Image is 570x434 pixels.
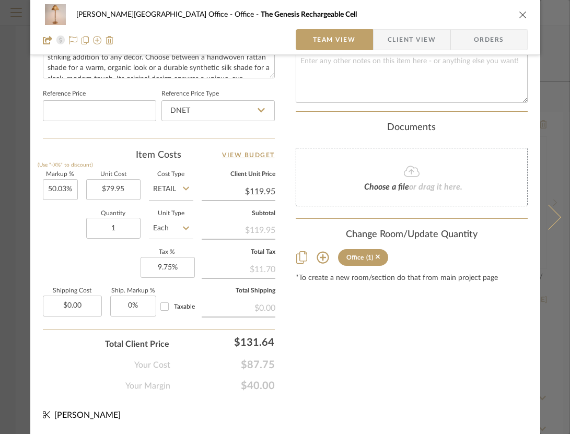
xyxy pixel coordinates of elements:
div: Office [346,254,364,261]
button: close [518,10,528,19]
div: Documents [296,122,528,134]
span: Orders [462,29,516,50]
div: $0.00 [202,298,275,316]
div: $119.95 [202,220,275,239]
label: Tax % [141,250,193,255]
label: Shipping Cost [43,288,102,294]
span: Office [235,11,261,18]
span: $40.00 [170,380,275,392]
label: Quantity [86,211,141,216]
label: Client Unit Price [202,172,275,177]
span: $87.75 [170,359,275,371]
label: Markup % [43,172,78,177]
label: Subtotal [202,211,275,216]
label: Total Tax [202,250,275,255]
span: Client View [388,29,436,50]
span: The Genesis Rechargeable Cell [261,11,357,18]
span: [PERSON_NAME] [54,411,121,419]
img: 3f75f0b3-ee6f-4ba3-a5cf-a00e101ac0d0_48x40.jpg [43,4,68,25]
label: Total Shipping [202,288,275,294]
span: Your Cost [134,359,170,371]
span: Your Margin [125,380,170,392]
label: Ship. Markup % [110,288,156,294]
div: (1) [366,254,373,261]
img: Remove from project [106,36,114,44]
div: $131.64 [175,332,279,353]
label: Unit Type [149,211,193,216]
label: Unit Cost [86,172,141,177]
div: *To create a new room/section do that from main project page [296,274,528,283]
div: $11.70 [202,259,275,278]
label: Reference Price [43,91,86,97]
span: or drag it here. [409,183,462,191]
div: Item Costs [43,149,275,161]
span: [PERSON_NAME][GEOGRAPHIC_DATA] Office [76,11,235,18]
span: Taxable [174,303,195,310]
label: Reference Price Type [161,91,219,97]
span: Team View [313,29,356,50]
span: Total Client Price [105,338,169,350]
span: Choose a file [364,183,409,191]
a: View Budget [222,149,275,161]
div: Change Room/Update Quantity [296,229,528,241]
label: Cost Type [149,172,193,177]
